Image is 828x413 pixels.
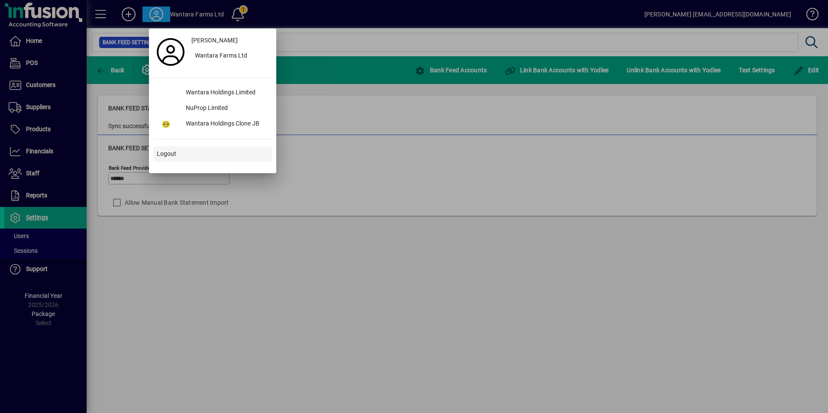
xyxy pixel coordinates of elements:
[153,116,272,132] button: Wantara Holdings Clone JB
[153,146,272,162] button: Logout
[153,101,272,116] button: NuProp Limited
[179,85,272,101] div: Wantara Holdings Limited
[188,48,272,64] button: Wantara Farms Ltd
[157,149,176,158] span: Logout
[153,85,272,101] button: Wantara Holdings Limited
[153,44,188,60] a: Profile
[179,101,272,116] div: NuProp Limited
[179,116,272,132] div: Wantara Holdings Clone JB
[191,36,238,45] span: [PERSON_NAME]
[188,33,272,48] a: [PERSON_NAME]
